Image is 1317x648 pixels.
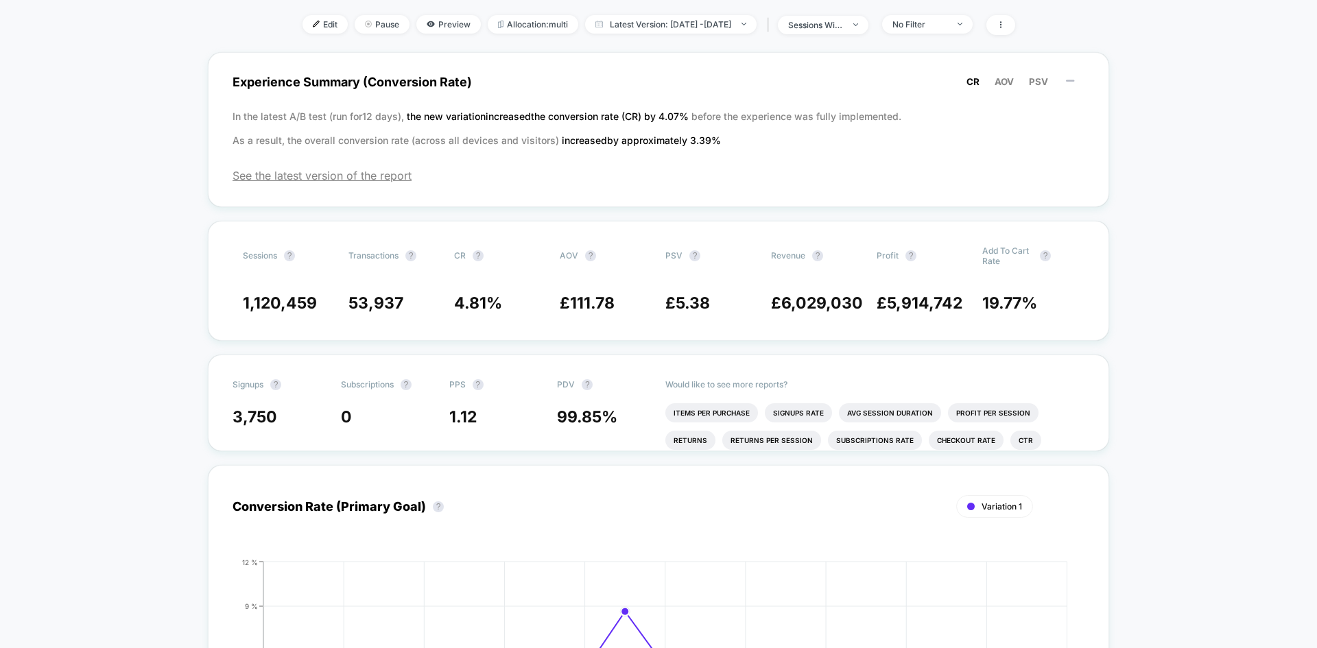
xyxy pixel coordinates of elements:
[1010,431,1041,450] li: Ctr
[887,293,962,313] span: 5,914,742
[245,601,258,610] tspan: 9 %
[473,250,484,261] button: ?
[405,250,416,261] button: ?
[233,379,263,389] span: Signups
[771,250,805,261] span: Revenue
[449,407,477,427] span: 1.12
[582,379,593,390] button: ?
[348,293,403,313] span: 53,937
[763,15,778,35] span: |
[1040,250,1051,261] button: ?
[892,19,947,29] div: No Filter
[595,21,603,27] img: calendar
[341,407,352,427] span: 0
[839,403,941,422] li: Avg Session Duration
[407,110,691,122] span: the new variation increased the conversion rate (CR) by 4.07 %
[233,104,1084,152] p: In the latest A/B test (run for 12 days), before the experience was fully implemented. As a resul...
[449,379,466,389] span: PPS
[488,15,578,34] span: Allocation: multi
[284,250,295,261] button: ?
[570,293,615,313] span: 111.78
[982,245,1033,266] span: Add To Cart Rate
[243,293,317,313] span: 1,120,459
[877,293,962,313] span: £
[401,379,412,390] button: ?
[990,75,1018,88] button: AOV
[355,15,410,34] span: Pause
[741,23,746,25] img: end
[665,293,710,313] span: £
[929,431,1004,450] li: Checkout Rate
[665,250,683,261] span: PSV
[233,67,1084,97] span: Experience Summary (Conversion Rate)
[242,557,258,566] tspan: 12 %
[665,379,1084,389] p: Would like to see more reports?
[781,293,863,313] span: 6,029,030
[877,250,899,261] span: Profit
[557,407,617,427] span: 99.85 %
[665,403,758,422] li: Items Per Purchase
[982,501,1022,512] span: Variation 1
[454,250,466,261] span: CR
[433,501,444,512] button: ?
[562,134,721,146] span: increased by approximately 3.39 %
[560,293,615,313] span: £
[948,403,1039,422] li: Profit Per Session
[498,21,503,28] img: rebalance
[995,76,1014,87] span: AOV
[341,379,394,389] span: Subscriptions
[560,250,578,261] span: AOV
[302,15,348,34] span: Edit
[665,431,715,450] li: Returns
[243,250,277,261] span: Sessions
[689,250,700,261] button: ?
[722,431,821,450] li: Returns Per Session
[557,379,575,389] span: PDV
[771,293,863,313] span: £
[962,75,984,88] button: CR
[585,250,596,261] button: ?
[966,76,980,87] span: CR
[812,250,823,261] button: ?
[416,15,481,34] span: Preview
[348,250,399,261] span: Transactions
[585,15,757,34] span: Latest Version: [DATE] - [DATE]
[233,407,277,427] span: 3,750
[765,403,832,422] li: Signups Rate
[788,20,843,30] div: sessions with impression
[454,293,502,313] span: 4.81 %
[853,23,858,26] img: end
[473,379,484,390] button: ?
[270,379,281,390] button: ?
[982,293,1037,313] span: 19.77 %
[365,21,372,27] img: end
[828,431,922,450] li: Subscriptions Rate
[676,293,710,313] span: 5.38
[233,169,1084,182] span: See the latest version of the report
[1029,76,1048,87] span: PSV
[1025,75,1052,88] button: PSV
[313,21,320,27] img: edit
[958,23,962,25] img: end
[905,250,916,261] button: ?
